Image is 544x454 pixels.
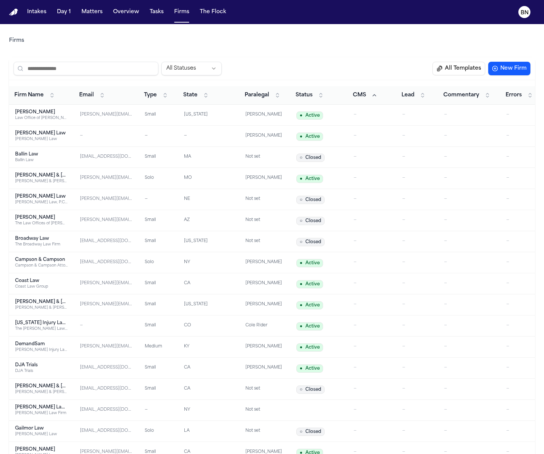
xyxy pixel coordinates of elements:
[9,9,18,16] a: Home
[502,89,537,101] button: Errors
[402,344,432,350] div: —
[354,175,390,181] div: —
[15,446,68,452] div: [PERSON_NAME]
[80,344,133,350] div: [PERSON_NAME][EMAIL_ADDRESS][DOMAIN_NAME]
[506,280,537,287] div: —
[184,133,233,139] div: —
[15,263,68,268] div: Campson & Campson Attorneys at Law
[245,175,283,181] div: [PERSON_NAME]
[184,196,233,203] div: NE
[444,407,494,413] div: —
[506,302,537,308] div: —
[15,341,68,347] div: DemandSam
[402,112,432,118] div: —
[245,302,283,308] div: [PERSON_NAME]
[184,323,233,329] div: CO
[292,89,328,101] button: Status
[444,302,494,308] div: —
[15,431,68,437] div: [PERSON_NAME] Law
[245,407,283,413] div: Not set
[300,218,302,224] span: ○
[354,323,390,329] div: —
[80,428,133,434] div: [EMAIL_ADDRESS][DOMAIN_NAME]
[15,136,68,142] div: [PERSON_NAME] Law
[15,347,68,353] div: [PERSON_NAME] Injury Lawyers
[300,239,302,245] span: ○
[300,176,302,182] span: ●
[296,111,323,120] span: Active
[444,428,494,434] div: —
[145,280,172,287] div: Small
[80,217,133,224] div: [PERSON_NAME][EMAIL_ADDRESS][DOMAIN_NAME]
[300,302,302,308] span: ●
[80,175,133,181] div: [PERSON_NAME][EMAIL_ADDRESS][DOMAIN_NAME]
[15,326,68,332] div: The [PERSON_NAME] Law Firm
[402,280,432,287] div: —
[506,238,537,245] div: —
[444,133,494,139] div: —
[75,89,109,101] button: Email
[184,259,233,266] div: NY
[110,5,142,19] button: Overview
[402,217,432,224] div: —
[145,386,172,392] div: Small
[15,383,68,389] div: [PERSON_NAME] & [PERSON_NAME]
[300,387,302,393] span: ○
[402,323,432,329] div: —
[15,299,68,305] div: [PERSON_NAME] & [PERSON_NAME]
[245,133,283,139] div: [PERSON_NAME]
[15,130,68,136] div: [PERSON_NAME] Law
[15,389,68,395] div: [PERSON_NAME] & [PERSON_NAME]
[245,365,283,371] div: [PERSON_NAME]
[300,344,302,350] span: ●
[15,362,68,368] div: DJA Trials
[245,259,283,266] div: [PERSON_NAME]
[171,5,192,19] button: Firms
[402,302,432,308] div: —
[354,280,390,287] div: —
[140,89,172,101] button: Type
[506,196,537,203] div: —
[80,133,133,139] div: —
[444,175,494,181] div: —
[15,404,68,410] div: [PERSON_NAME] Law Firm
[402,428,432,434] div: —
[15,284,68,289] div: Coast Law Group
[440,89,494,101] button: Commentary
[354,112,390,118] div: —
[197,5,229,19] button: The Flock
[300,323,302,329] span: ●
[80,386,133,392] div: [EMAIL_ADDRESS][DOMAIN_NAME]
[354,365,390,371] div: —
[245,280,283,287] div: [PERSON_NAME]
[354,428,390,434] div: —
[15,368,68,374] div: DJA Trials
[506,344,537,350] div: —
[78,5,106,19] a: Matters
[9,9,18,16] img: Finch Logo
[145,175,172,181] div: Solo
[506,112,537,118] div: —
[245,112,283,118] div: [PERSON_NAME]
[296,196,325,204] span: Closed
[15,425,68,431] div: Gailmor Law
[80,280,133,287] div: [PERSON_NAME][EMAIL_ADDRESS][DOMAIN_NAME]
[402,175,432,181] div: —
[353,91,366,99] span: CMS
[15,305,68,311] div: [PERSON_NAME] & [PERSON_NAME], P.C.
[402,154,432,160] div: —
[506,154,537,160] div: —
[80,259,133,266] div: [EMAIL_ADDRESS][DOMAIN_NAME]
[11,89,59,101] button: Firm Name
[15,215,68,221] div: [PERSON_NAME]
[354,154,390,160] div: —
[145,154,172,160] div: Small
[15,200,68,205] div: [PERSON_NAME] Law, P.C., L.L.O.
[144,91,157,99] span: Type
[506,323,537,329] div: —
[300,429,302,435] span: ○
[488,62,530,75] button: New Firm
[296,385,325,394] span: Closed
[183,91,198,99] span: State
